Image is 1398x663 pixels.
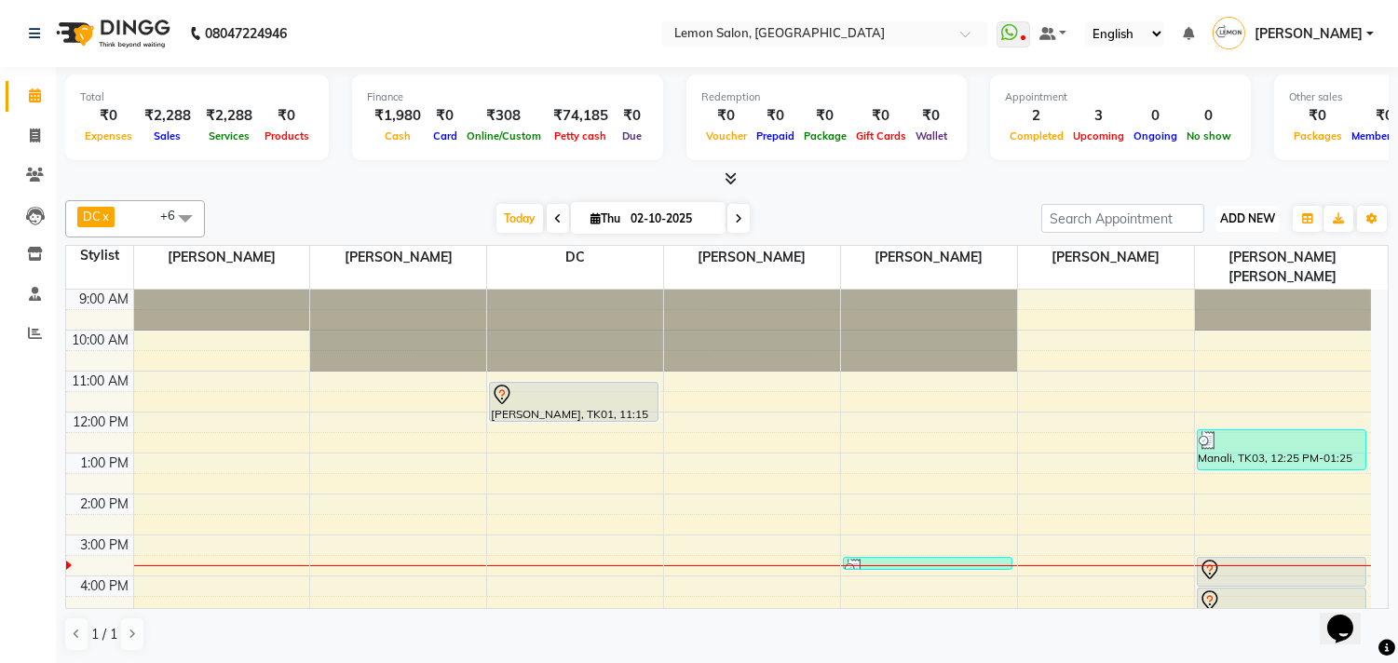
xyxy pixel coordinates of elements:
[69,372,133,391] div: 11:00 AM
[367,105,428,127] div: ₹1,980
[69,331,133,350] div: 10:00 AM
[428,105,462,127] div: ₹0
[48,7,175,60] img: logo
[799,129,851,142] span: Package
[1005,89,1236,105] div: Appointment
[1195,246,1371,289] span: [PERSON_NAME] [PERSON_NAME]
[1005,129,1068,142] span: Completed
[462,129,546,142] span: Online/Custom
[380,129,415,142] span: Cash
[204,129,254,142] span: Services
[1198,589,1366,627] div: [PERSON_NAME], TK02, 04:15 PM-05:15 PM, Global Color (Inoa) Men
[546,105,616,127] div: ₹74,185
[91,625,117,644] span: 1 / 1
[618,129,646,142] span: Due
[1220,211,1275,225] span: ADD NEW
[1255,24,1363,44] span: [PERSON_NAME]
[844,558,1011,569] div: [PERSON_NAME], TK04, 03:30 PM-03:45 PM, Gel Polish Removal (₹385)
[799,105,851,127] div: ₹0
[1068,105,1129,127] div: 3
[1182,105,1236,127] div: 0
[134,246,310,269] span: [PERSON_NAME]
[137,105,198,127] div: ₹2,288
[1018,246,1194,269] span: [PERSON_NAME]
[752,129,799,142] span: Prepaid
[911,105,952,127] div: ₹0
[80,129,137,142] span: Expenses
[66,246,133,265] div: Stylist
[83,209,101,223] span: DC
[260,129,314,142] span: Products
[586,211,625,225] span: Thu
[76,290,133,309] div: 9:00 AM
[701,105,752,127] div: ₹0
[428,129,462,142] span: Card
[80,105,137,127] div: ₹0
[1005,105,1068,127] div: 2
[160,208,189,223] span: +6
[701,129,752,142] span: Voucher
[1198,430,1366,469] div: Manali, TK03, 12:25 PM-01:25 PM, Root touch up (Majirel up to 1 inch) (₹1980)
[198,105,260,127] div: ₹2,288
[1068,129,1129,142] span: Upcoming
[77,453,133,473] div: 1:00 PM
[496,204,543,233] span: Today
[1182,129,1236,142] span: No show
[205,7,287,60] b: 08047224946
[77,494,133,514] div: 2:00 PM
[701,89,952,105] div: Redemption
[101,209,109,223] a: x
[616,105,648,127] div: ₹0
[80,89,314,105] div: Total
[1129,105,1182,127] div: 0
[462,105,546,127] div: ₹308
[851,105,911,127] div: ₹0
[1289,105,1347,127] div: ₹0
[851,129,911,142] span: Gift Cards
[1198,558,1366,586] div: [PERSON_NAME], TK02, 03:30 PM-04:15 PM, Senior Haircut Men w/o wash
[911,129,952,142] span: Wallet
[841,246,1017,269] span: [PERSON_NAME]
[1129,129,1182,142] span: Ongoing
[77,576,133,596] div: 4:00 PM
[1320,589,1379,644] iframe: chat widget
[625,205,718,233] input: 2025-10-02
[1213,17,1245,49] img: Swati Sharma
[367,89,648,105] div: Finance
[490,383,658,421] div: [PERSON_NAME], TK01, 11:15 AM-12:15 PM, Root touch up (Majirel up to 1 inch)
[487,246,663,269] span: DC
[77,535,133,555] div: 3:00 PM
[752,105,799,127] div: ₹0
[1289,129,1347,142] span: Packages
[310,246,486,269] span: [PERSON_NAME]
[150,129,186,142] span: Sales
[1041,204,1204,233] input: Search Appointment
[260,105,314,127] div: ₹0
[70,413,133,432] div: 12:00 PM
[1215,206,1280,232] button: ADD NEW
[664,246,840,269] span: [PERSON_NAME]
[550,129,612,142] span: Petty cash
